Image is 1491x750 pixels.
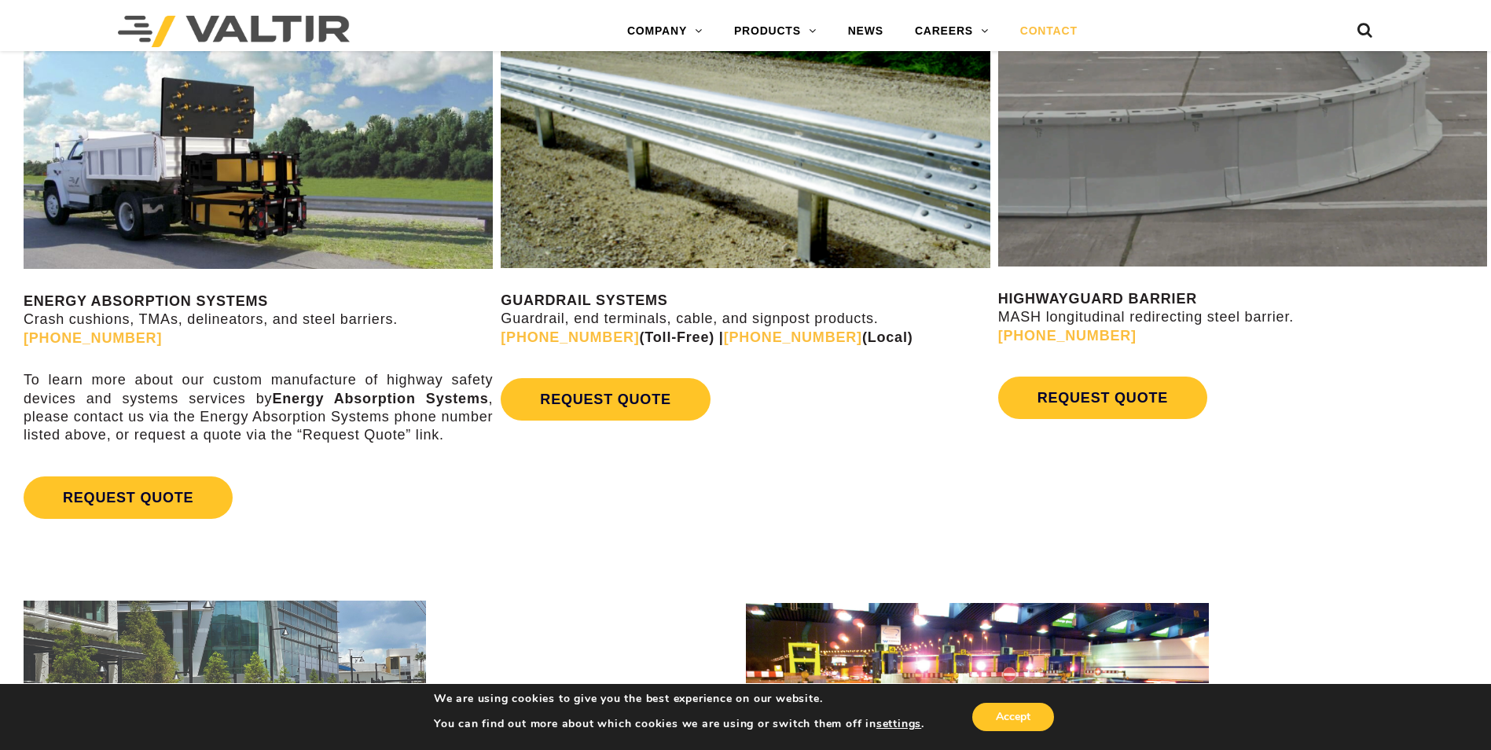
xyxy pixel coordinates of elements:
p: We are using cookies to give you the best experience on our website. [434,692,924,706]
p: Guardrail, end terminals, cable, and signpost products. [501,292,990,347]
p: To learn more about our custom manufacture of highway safety devices and systems services by , pl... [24,371,493,445]
img: Valtir [118,16,350,47]
a: REQUEST QUOTE [998,377,1207,419]
p: MASH longitudinal redirecting steel barrier. [998,290,1487,345]
a: [PHONE_NUMBER] [998,328,1137,344]
a: REQUEST QUOTE [501,378,710,421]
a: [PHONE_NUMBER] [724,329,862,345]
strong: GUARDRAIL SYSTEMS [501,292,667,308]
a: COMPANY [611,16,718,47]
a: CAREERS [899,16,1004,47]
img: SS180M Contact Us Page Image [24,22,493,269]
a: [PHONE_NUMBER] [501,329,639,345]
a: PRODUCTS [718,16,832,47]
p: You can find out more about which cookies we are using or switch them off in . [434,717,924,731]
img: Radius-Barrier-Section-Highwayguard3 [998,22,1487,267]
a: CONTACT [1004,16,1093,47]
strong: HIGHWAYGUARD BARRIER [998,291,1197,307]
a: NEWS [832,16,899,47]
a: REQUEST QUOTE [24,476,233,519]
strong: (Toll-Free) | (Local) [501,329,913,345]
strong: ENERGY ABSORPTION SYSTEMS [24,293,268,309]
a: [PHONE_NUMBER] [24,330,162,346]
p: Crash cushions, TMAs, delineators, and steel barriers. [24,292,493,347]
img: Guardrail Contact Us Page Image [501,22,990,268]
button: Accept [972,703,1054,731]
strong: Energy Absorption Systems [272,391,488,406]
button: settings [876,717,921,731]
